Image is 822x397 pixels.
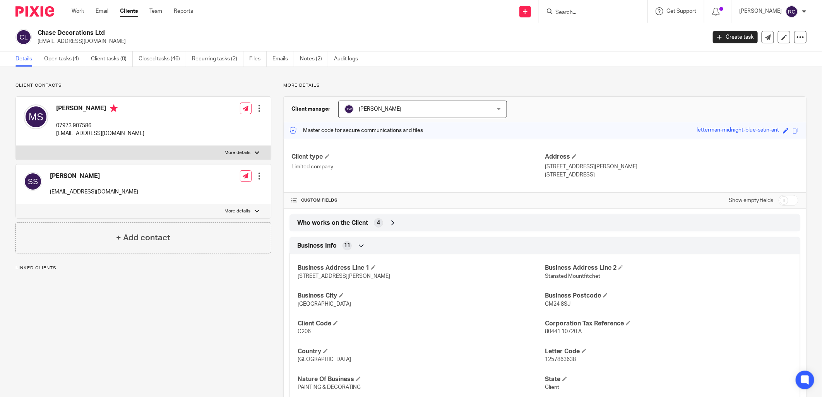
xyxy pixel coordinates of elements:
[56,130,144,137] p: [EMAIL_ADDRESS][DOMAIN_NAME]
[545,347,792,356] h4: Letter Code
[729,197,773,204] label: Show empty fields
[298,347,545,356] h4: Country
[15,29,32,45] img: svg%3E
[545,357,576,362] span: 1257863638
[96,7,108,15] a: Email
[334,51,364,67] a: Audit logs
[545,171,798,179] p: [STREET_ADDRESS]
[545,153,798,161] h4: Address
[786,5,798,18] img: svg%3E
[120,7,138,15] a: Clients
[50,172,138,180] h4: [PERSON_NAME]
[139,51,186,67] a: Closed tasks (46)
[289,127,423,134] p: Master code for secure communications and files
[91,51,133,67] a: Client tasks (0)
[666,9,696,14] span: Get Support
[272,51,294,67] a: Emails
[298,357,351,362] span: [GEOGRAPHIC_DATA]
[545,329,582,334] span: 80441 10720 A
[15,265,271,271] p: Linked clients
[38,29,569,37] h2: Chase Decorations Ltd
[15,82,271,89] p: Client contacts
[192,51,243,67] a: Recurring tasks (2)
[283,82,807,89] p: More details
[110,104,118,112] i: Primary
[72,7,84,15] a: Work
[291,163,545,171] p: Limited company
[298,329,311,334] span: C206
[298,375,545,383] h4: Nature Of Business
[545,320,792,328] h4: Corporation Tax Reference
[56,104,144,114] h4: [PERSON_NAME]
[297,219,368,227] span: Who works on the Client
[24,172,42,191] img: svg%3E
[545,163,798,171] p: [STREET_ADDRESS][PERSON_NAME]
[545,264,792,272] h4: Business Address Line 2
[249,51,267,67] a: Files
[545,375,792,383] h4: State
[377,219,380,227] span: 4
[15,51,38,67] a: Details
[291,105,331,113] h3: Client manager
[713,31,758,43] a: Create task
[291,197,545,204] h4: CUSTOM FIELDS
[149,7,162,15] a: Team
[298,320,545,328] h4: Client Code
[298,264,545,272] h4: Business Address Line 1
[15,6,54,17] img: Pixie
[56,122,144,130] p: 07973 907586
[50,188,138,196] p: [EMAIL_ADDRESS][DOMAIN_NAME]
[225,150,251,156] p: More details
[697,126,779,135] div: letterman-midnight-blue-satin-ant
[174,7,193,15] a: Reports
[298,301,351,307] span: [GEOGRAPHIC_DATA]
[297,242,337,250] span: Business Info
[298,274,390,279] span: [STREET_ADDRESS][PERSON_NAME]
[545,385,559,390] span: Client
[44,51,85,67] a: Open tasks (4)
[300,51,328,67] a: Notes (2)
[545,292,792,300] h4: Business Postcode
[38,38,701,45] p: [EMAIL_ADDRESS][DOMAIN_NAME]
[555,9,624,16] input: Search
[545,274,600,279] span: Stansted Mountfitchet
[116,232,170,244] h4: + Add contact
[24,104,48,129] img: svg%3E
[225,208,251,214] p: More details
[298,292,545,300] h4: Business City
[545,301,570,307] span: CM24 8SJ
[344,104,354,114] img: svg%3E
[291,153,545,161] h4: Client type
[344,242,350,250] span: 11
[298,385,361,390] span: PAINTING & DECORATING
[359,106,401,112] span: [PERSON_NAME]
[739,7,782,15] p: [PERSON_NAME]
